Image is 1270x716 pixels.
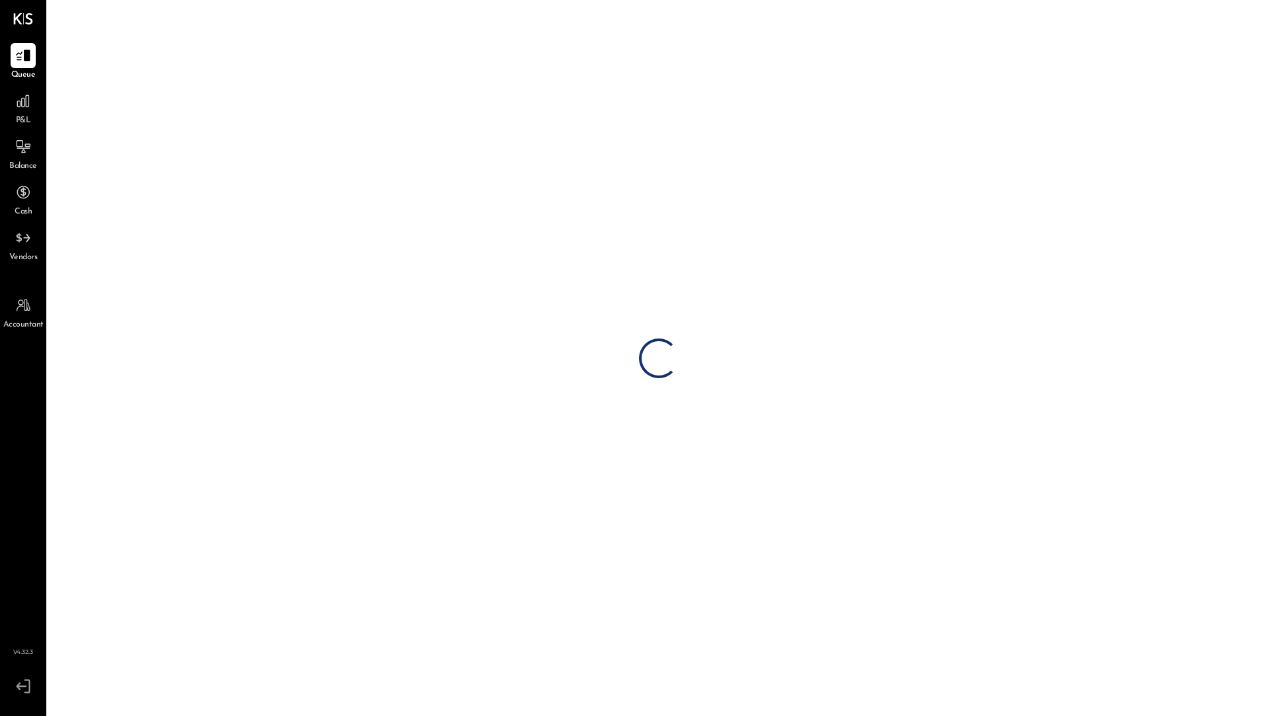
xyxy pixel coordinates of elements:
a: P&L [1,89,46,127]
a: Vendors [1,225,46,264]
span: P&L [16,115,31,127]
span: Balance [9,161,37,173]
a: Accountant [1,293,46,331]
span: Queue [11,69,36,81]
a: Queue [1,43,46,81]
a: Balance [1,134,46,173]
a: Cash [1,180,46,218]
span: Vendors [9,252,38,264]
span: Accountant [3,319,44,331]
span: Cash [15,206,32,218]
